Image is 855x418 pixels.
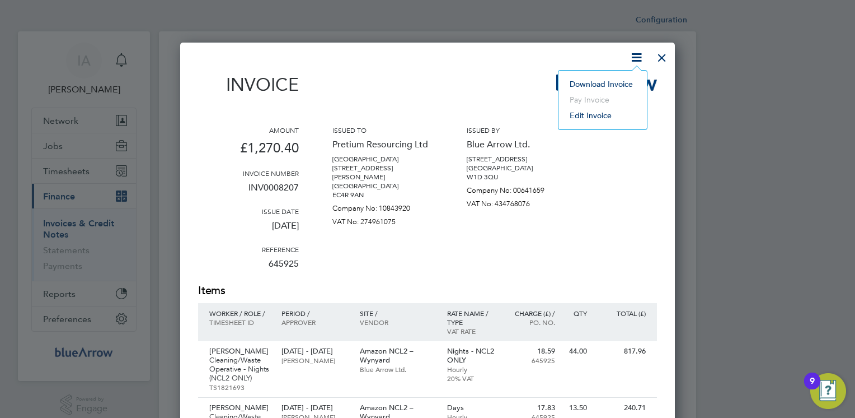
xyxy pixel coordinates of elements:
p: Timesheet ID [209,318,270,327]
p: Worker / Role / [209,309,270,318]
p: VAT No: 434768076 [467,195,567,208]
p: 645925 [198,254,299,283]
p: Charge (£) / [506,309,555,318]
p: TS1821693 [209,383,270,392]
p: Blue Arrow Ltd. [467,134,567,155]
h3: Issued by [467,126,567,134]
p: 17.83 [506,403,555,412]
p: [PERSON_NAME] [281,356,348,365]
p: Site / [360,309,436,318]
p: [PERSON_NAME] [209,403,270,412]
p: EC4R 9AN [332,191,433,199]
p: [STREET_ADDRESS] [467,155,567,164]
p: Hourly [447,365,496,374]
p: 645925 [506,356,555,365]
p: [DATE] [198,216,299,245]
p: [PERSON_NAME] [209,347,270,356]
p: Rate name / type [447,309,496,327]
h3: Issued to [332,126,433,134]
p: VAT rate [447,327,496,336]
p: [GEOGRAPHIC_DATA] [467,164,567,173]
p: [DATE] - [DATE] [281,347,348,356]
p: W1D 3QU [467,173,567,182]
p: Period / [281,309,348,318]
li: Edit invoice [564,108,641,123]
p: 13.50 [566,403,587,412]
p: Total (£) [598,309,646,318]
p: Days [447,403,496,412]
h1: Invoice [198,74,299,95]
p: [GEOGRAPHIC_DATA] [332,182,433,191]
p: Po. No. [506,318,555,327]
p: [DATE] - [DATE] [281,403,348,412]
h2: Items [198,283,657,299]
div: 9 [810,381,815,396]
li: Pay invoice [564,92,641,108]
button: Open Resource Center, 9 new notifications [810,373,846,409]
p: 240.71 [598,403,646,412]
h3: Invoice number [198,169,299,178]
p: Company No: 10843920 [332,199,433,213]
li: Download Invoice [564,76,641,92]
p: Company No: 00641659 [467,182,567,195]
p: [GEOGRAPHIC_DATA] [332,155,433,164]
p: VAT No: 274961075 [332,213,433,226]
p: 18.59 [506,347,555,356]
p: QTY [566,309,587,318]
p: Amazon NCL2 – Wynyard [360,347,436,365]
p: [STREET_ADDRESS][PERSON_NAME] [332,164,433,182]
h3: Amount [198,126,299,134]
p: Vendor [360,318,436,327]
p: Approver [281,318,348,327]
p: 20% VAT [447,374,496,383]
p: INV0008207 [198,178,299,207]
img: bluearrow-logo-remittance.png [556,73,657,91]
p: 817.96 [598,347,646,356]
h3: Issue date [198,207,299,216]
h3: Reference [198,245,299,254]
p: Pretium Resourcing Ltd [332,134,433,155]
p: £1,270.40 [198,134,299,169]
p: Blue Arrow Ltd. [360,365,436,374]
p: 44.00 [566,347,587,356]
p: Nights - NCL2 ONLY [447,347,496,365]
p: Cleaning/Waste Operative - Nights (NCL2 ONLY) [209,356,270,383]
